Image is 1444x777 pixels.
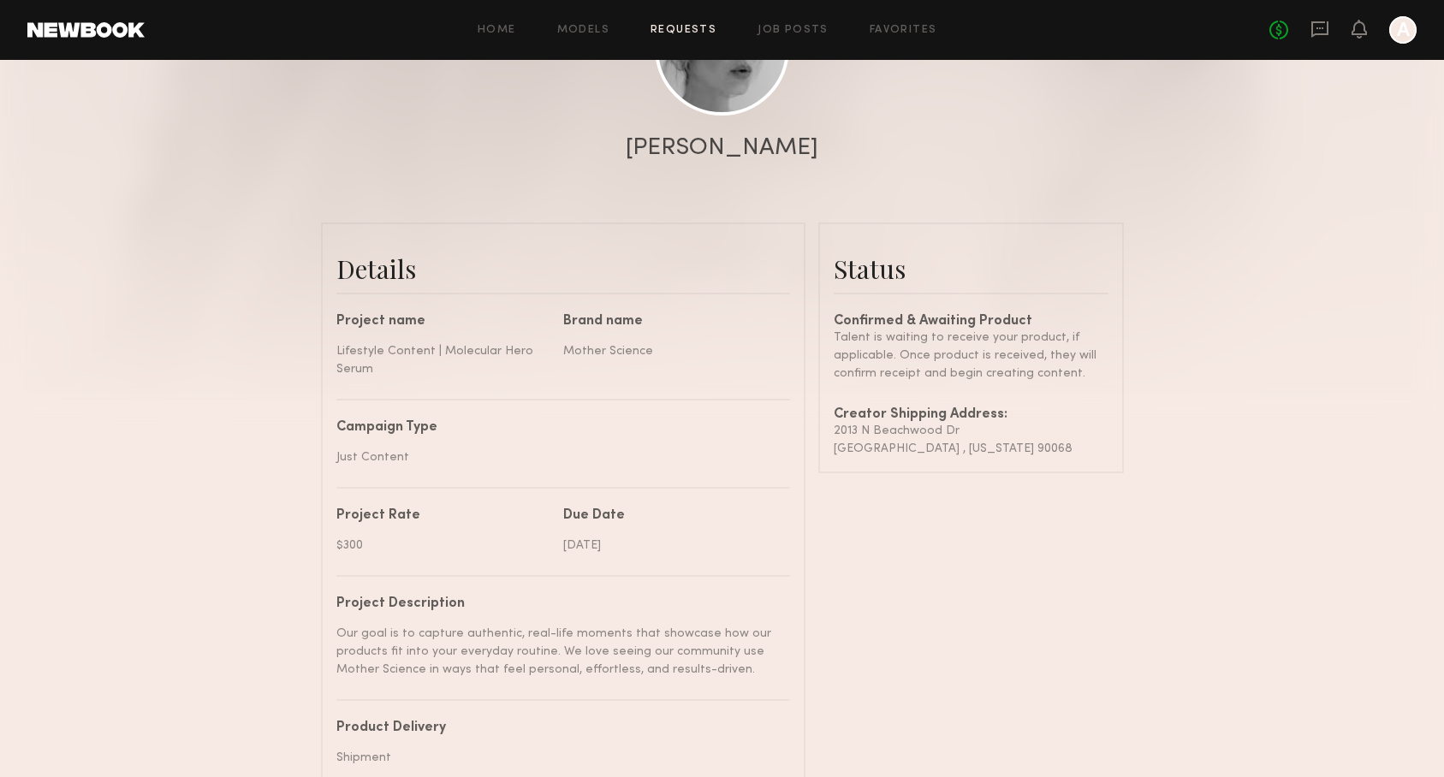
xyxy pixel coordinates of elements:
div: 2013 N Beachwood Dr [834,422,1108,440]
a: Favorites [870,25,937,36]
div: Details [336,252,790,286]
a: A [1389,16,1417,44]
div: Project name [336,315,550,329]
div: Product Delivery [336,721,777,735]
a: Requests [651,25,716,36]
div: [PERSON_NAME] [626,136,818,160]
div: Shipment [336,749,777,767]
div: Lifestyle Content | Molecular Hero Serum [336,342,550,378]
a: Job Posts [758,25,829,36]
a: Models [557,25,609,36]
div: Just Content [336,448,777,466]
div: Campaign Type [336,421,777,435]
div: Due Date [563,509,777,523]
div: [DATE] [563,537,777,555]
div: Mother Science [563,342,777,360]
div: $300 [336,537,550,555]
div: Talent is waiting to receive your product, if applicable. Once product is received, they will con... [834,329,1108,383]
div: Project Description [336,597,777,611]
div: Our goal is to capture authentic, real-life moments that showcase how our products fit into your ... [336,625,777,679]
div: Project Rate [336,509,550,523]
a: Home [478,25,516,36]
div: Status [834,252,1108,286]
div: Confirmed & Awaiting Product [834,315,1108,329]
div: [GEOGRAPHIC_DATA] , [US_STATE] 90068 [834,440,1108,458]
div: Brand name [563,315,777,329]
div: Creator Shipping Address: [834,408,1108,422]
